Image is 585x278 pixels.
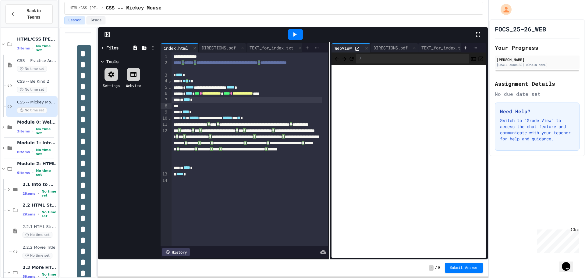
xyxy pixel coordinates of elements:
[17,119,56,125] span: Module 0: Welcome to Web Development
[497,57,578,62] div: [PERSON_NAME]
[161,60,168,72] div: 2
[23,224,56,229] span: 2.2.1 HTML Structure
[126,83,141,88] div: Webview
[438,265,440,270] span: 0
[161,171,168,177] div: 13
[17,129,30,133] span: 3 items
[17,46,30,50] span: 3 items
[20,8,48,20] span: Back to Teams
[23,232,52,238] span: No time set
[161,103,168,109] div: 8
[370,45,411,51] div: DIRECTIONS.pdf
[41,190,56,197] span: No time set
[36,148,56,156] span: No time set
[17,140,56,146] span: Module 1: Intro to the Web
[199,45,239,51] div: DIRECTIONS.pdf
[500,117,574,142] p: Switch to "Grade View" to access the chat feature and communicate with your teacher for help and ...
[161,45,191,51] div: index.html
[246,45,296,51] div: TEXT_for_index.txt
[17,58,56,63] span: CSS -- Practice Activity 1
[23,245,56,250] span: 2.2.2 Movie Title
[38,212,39,217] span: •
[32,129,34,134] span: •
[41,210,56,218] span: No time set
[17,100,56,105] span: CSS -- Mickey Mouse
[161,91,168,97] div: 6
[38,191,39,196] span: •
[17,87,47,92] span: No time set
[495,79,580,88] h2: Assignment Details
[161,72,168,78] div: 3
[478,55,484,62] button: Open in new tab
[36,169,56,177] span: No time set
[450,265,478,270] span: Submit Answer
[17,161,56,166] span: Module 2: HTML
[334,55,340,62] span: Back
[17,150,30,154] span: 8 items
[435,265,437,270] span: /
[161,115,168,121] div: 10
[23,192,35,196] span: 2 items
[161,85,168,91] div: 5
[199,43,246,52] div: DIRECTIONS.pdf
[161,97,168,103] div: 7
[17,79,56,84] span: CSS -- Be Kind 2
[64,16,85,24] button: Lesson
[331,45,355,51] div: WebView
[17,171,30,175] span: 9 items
[106,45,119,51] div: Files
[23,212,35,216] span: 2 items
[23,202,56,208] span: 2.2 HTML Structure
[429,265,434,271] span: -
[23,253,52,258] span: No time set
[331,65,486,258] iframe: Web Preview
[331,43,370,52] div: WebView
[161,109,168,115] div: 9
[161,43,199,52] div: index.html
[17,107,47,113] span: No time set
[168,116,171,121] span: Fold line
[162,248,190,256] div: History
[161,54,168,60] div: 1
[101,6,103,11] span: /
[418,45,468,51] div: TEXT_for_index.txt
[106,58,119,65] div: Tools
[470,55,477,62] button: Console
[106,5,161,12] span: CSS -- Mickey Mouse
[2,2,42,39] div: Chat with us now!Close
[495,43,580,52] h2: Your Progress
[36,127,56,135] span: No time set
[87,16,105,24] button: Grade
[168,78,171,83] span: Fold line
[161,128,168,171] div: 12
[23,182,56,187] span: 2.1 Into to HTML
[445,263,483,273] button: Submit Answer
[495,25,546,33] h1: FOCS_25-26_WEB
[17,36,56,42] span: HTML/CSS [PERSON_NAME]
[356,54,469,63] div: /
[349,55,355,62] button: Refresh
[246,43,304,52] div: TEXT_for_index.txt
[497,63,578,67] div: [EMAIL_ADDRESS][DOMAIN_NAME]
[494,2,513,16] div: My Account
[495,90,580,98] div: No due date set
[69,6,99,11] span: HTML/CSS Campbell
[534,227,579,253] iframe: chat widget
[168,85,171,90] span: Fold line
[32,46,34,51] span: •
[5,4,53,24] button: Back to Teams
[103,83,120,88] div: Settings
[161,178,168,184] div: 14
[36,44,56,52] span: No time set
[161,121,168,128] div: 11
[32,150,34,154] span: •
[23,265,56,270] span: 2.3 More HTML tags
[370,43,418,52] div: DIRECTIONS.pdf
[341,55,347,62] span: Forward
[559,254,579,272] iframe: chat widget
[17,66,47,72] span: No time set
[500,108,574,115] h3: Need Help?
[418,43,476,52] div: TEXT_for_index.txt
[161,78,168,84] div: 4
[32,170,34,175] span: •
